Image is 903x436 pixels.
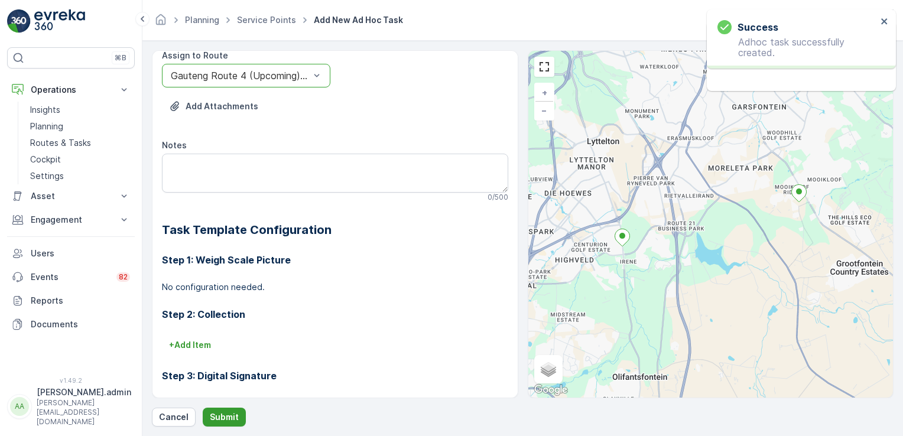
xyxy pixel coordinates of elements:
a: Zoom In [535,84,553,102]
a: Layers [535,356,561,382]
h3: Success [738,20,778,34]
p: Cancel [159,411,189,423]
a: View Fullscreen [535,58,553,76]
p: Submit [210,411,239,423]
p: Users [31,248,130,259]
p: ⌘B [115,53,126,63]
a: Planning [185,15,219,25]
p: Reports [31,295,130,307]
button: Asset [7,184,135,208]
p: Settings [30,170,64,182]
p: 0 / 500 [488,193,508,202]
p: [PERSON_NAME][EMAIL_ADDRESS][DOMAIN_NAME] [37,398,131,427]
a: Settings [25,168,135,184]
h3: Step 1: Weigh Scale Picture [162,253,508,267]
label: Assign to Route [162,50,228,60]
a: Cockpit [25,151,135,168]
a: Documents [7,313,135,336]
h3: Step 3: Digital Signature [162,369,508,383]
span: v 1.49.2 [7,377,135,384]
p: Events [31,271,109,283]
button: Upload File [162,97,265,116]
label: Notes [162,140,187,150]
button: close [881,17,889,28]
p: Planning [30,121,63,132]
a: Homepage [154,18,167,28]
button: +Add Item [162,336,218,354]
a: Planning [25,118,135,135]
span: − [541,105,547,115]
img: Google [531,382,570,398]
p: Insights [30,104,60,116]
h2: Task Template Configuration [162,221,508,239]
p: Asset [31,190,111,202]
span: Add New Ad Hoc Task [311,14,405,26]
a: Routes & Tasks [25,135,135,151]
button: Engagement [7,208,135,232]
p: Engagement [31,214,111,226]
a: Reports [7,289,135,313]
p: Routes & Tasks [30,137,91,149]
a: Insights [25,102,135,118]
p: Cockpit [30,154,61,165]
a: Service Points [237,15,296,25]
p: Adhoc task successfully created. [717,37,877,58]
p: Add Attachments [186,100,258,112]
p: No configuration needed. [162,281,508,293]
p: No configuration needed. [162,397,508,409]
span: + [542,87,547,97]
a: Users [7,242,135,265]
a: Events82 [7,265,135,289]
button: AA[PERSON_NAME].admin[PERSON_NAME][EMAIL_ADDRESS][DOMAIN_NAME] [7,386,135,427]
img: logo [7,9,31,33]
div: AA [10,397,29,416]
a: Zoom Out [535,102,553,119]
button: Submit [203,408,246,427]
h3: Step 2: Collection [162,307,508,321]
button: Operations [7,78,135,102]
a: Open this area in Google Maps (opens a new window) [531,382,570,398]
p: 82 [119,272,128,282]
p: [PERSON_NAME].admin [37,386,131,398]
p: Documents [31,318,130,330]
p: Operations [31,84,111,96]
img: logo_light-DOdMpM7g.png [34,9,85,33]
p: + Add Item [169,339,211,351]
button: Cancel [152,408,196,427]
